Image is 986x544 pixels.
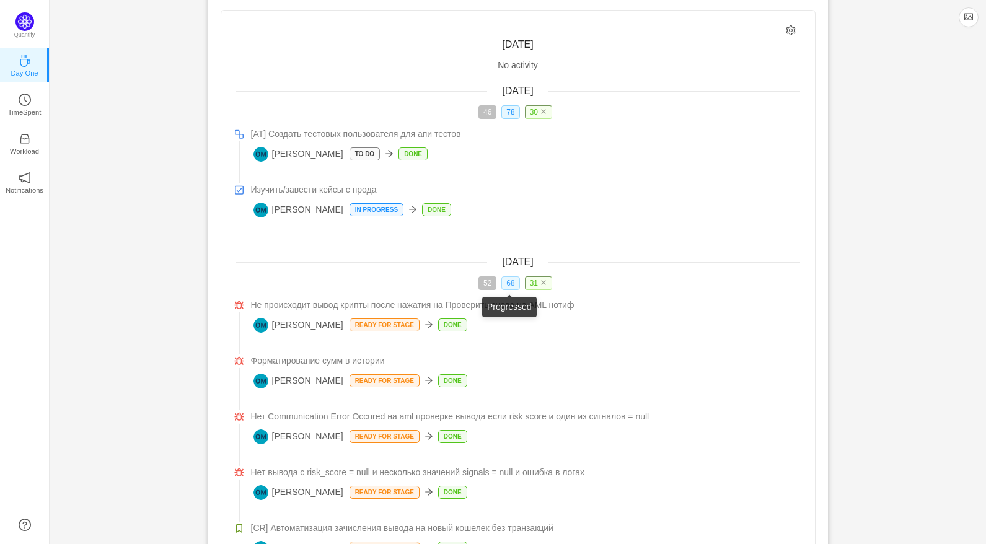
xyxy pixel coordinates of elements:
[251,466,584,479] span: Нет вывода с risk_score = null и несколько значений signals = null и ошибка в логах
[502,86,533,96] span: [DATE]
[251,410,800,423] a: Нет Communication Error Occured на aml проверке вывода если risk score и один из сигналов = null
[253,429,268,444] img: OM
[350,204,403,216] p: In Progress
[251,128,800,141] a: [AT] Создать тестовых пользователя для апи тестов
[253,147,268,162] img: OM
[10,146,39,157] p: Workload
[478,276,496,290] span: 52
[19,175,31,188] a: icon: notificationNotifications
[19,97,31,110] a: icon: clock-circleTimeSpent
[253,318,268,333] img: OM
[425,376,433,385] i: icon: arrow-right
[251,354,385,367] span: Форматирование сумм в истории
[253,318,343,333] span: [PERSON_NAME]
[15,12,34,31] img: Quantify
[11,68,38,79] p: Day One
[251,522,553,535] span: [CR] Автоматизация зачисления вывода на новый кошелек без транзакций
[253,147,343,162] span: [PERSON_NAME]
[253,485,343,500] span: [PERSON_NAME]
[423,204,451,216] p: Done
[439,431,467,442] p: Done
[482,297,537,317] div: Progressed
[251,299,800,312] a: Не происходит вывод крипты после нажатия на Проверить снова на AML нотиф
[19,58,31,71] a: icon: coffeeDay One
[425,320,433,329] i: icon: arrow-right
[478,105,496,119] span: 46
[251,183,377,196] span: Изучить/завести кейсы с прода
[253,374,268,388] img: OM
[251,299,574,312] span: Не происходит вывод крипты после нажатия на Проверить снова на AML нотиф
[253,374,343,388] span: [PERSON_NAME]
[251,522,800,535] a: [CR] Автоматизация зачисления вывода на новый кошелек без транзакций
[236,59,800,72] div: No activity
[251,466,800,479] a: Нет вывода с risk_score = null и несколько значений signals = null и ошибка в логах
[501,105,519,119] span: 78
[439,375,467,387] p: Done
[385,149,394,158] i: icon: arrow-right
[425,488,433,496] i: icon: arrow-right
[425,432,433,441] i: icon: arrow-right
[350,431,419,442] p: Ready for stage
[501,276,519,290] span: 68
[525,105,552,119] span: 30
[540,108,547,115] i: icon: close
[350,319,419,331] p: Ready for stage
[350,375,419,387] p: Ready for stage
[439,319,467,331] p: Done
[19,55,31,67] i: icon: coffee
[14,31,35,40] p: Quantify
[439,486,467,498] p: Done
[540,279,547,286] i: icon: close
[253,203,343,217] span: [PERSON_NAME]
[19,172,31,184] i: icon: notification
[253,429,343,444] span: [PERSON_NAME]
[253,203,268,217] img: OM
[525,276,552,290] span: 31
[408,205,417,214] i: icon: arrow-right
[502,257,533,267] span: [DATE]
[253,485,268,500] img: OM
[251,410,649,423] span: Нет Communication Error Occured на aml проверке вывода если risk score и один из сигналов = null
[502,39,533,50] span: [DATE]
[251,128,461,141] span: [AT] Создать тестовых пользователя для апи тестов
[399,148,427,160] p: Done
[19,519,31,531] a: icon: question-circle
[251,183,800,196] a: Изучить/завести кейсы с прода
[8,107,42,118] p: TimeSpent
[959,7,979,27] button: icon: picture
[350,486,419,498] p: Ready for stage
[19,94,31,106] i: icon: clock-circle
[251,354,800,367] a: Форматирование сумм в истории
[350,148,379,160] p: To Do
[19,136,31,149] a: icon: inboxWorkload
[786,25,796,36] i: icon: setting
[19,133,31,145] i: icon: inbox
[6,185,43,196] p: Notifications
